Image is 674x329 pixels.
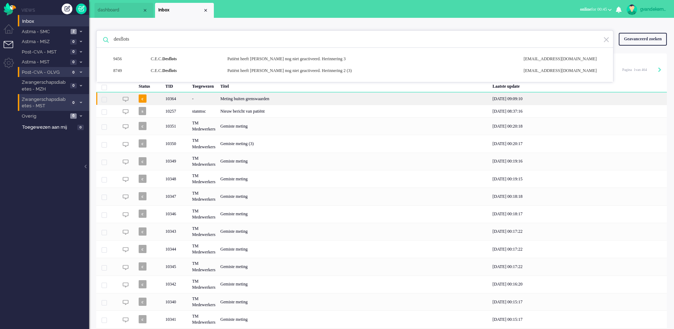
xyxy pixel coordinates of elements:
div: Gemiste meting [218,223,490,240]
img: ic_chat_grey.svg [123,212,129,218]
div: 8749 [110,68,145,74]
img: ic_chat_grey.svg [123,317,129,323]
div: [DATE] 00:17:22 [490,223,667,240]
div: TM Medewerkers [190,153,218,170]
span: c [139,122,146,130]
div: Gemiste meting [218,117,490,135]
img: ic_chat_grey.svg [123,109,129,115]
span: 0 [70,49,77,55]
div: 10345 [163,258,190,275]
div: C.E.C. [145,68,222,74]
div: TM Medewerkers [190,293,218,310]
img: ic_chat_grey.svg [123,176,129,183]
span: c [139,315,146,323]
div: Gemiste meting [218,205,490,223]
div: 10349 [96,153,667,170]
div: 10351 [96,117,667,135]
span: 6 [70,113,77,119]
img: ic_chat_grey.svg [123,282,129,288]
div: Titel [218,78,490,92]
div: TM Medewerkers [190,240,218,258]
div: [DATE] 00:17:22 [490,258,667,275]
li: Dashboard menu [4,24,20,40]
span: c [139,139,146,148]
li: Dashboard [94,3,153,18]
img: ic_chat_grey.svg [123,142,129,148]
div: 10348 [163,170,190,187]
img: avatar [627,4,637,15]
div: Close tab [142,7,148,13]
span: c [139,94,146,103]
b: Desflots [162,56,177,61]
img: ic_chat_grey.svg [123,159,129,165]
div: [DATE] 00:19:15 [490,170,667,187]
div: 10364 [163,92,190,105]
span: Zwangerschapsdiabetes - MST [21,96,68,109]
div: 10342 [96,276,667,293]
div: TM Medewerkers [190,187,218,205]
div: 10340 [163,293,190,310]
div: Patiënt heeft [PERSON_NAME] nog niet geactiveerd. Herinnering 3 [222,56,518,62]
span: Zwangerschapsdiabetes - MZH [21,79,68,92]
div: 10341 [163,310,190,328]
div: 10344 [96,240,667,258]
div: C.E.C. [145,56,222,62]
div: 9456 [110,56,145,62]
span: Post-CVA - OLVG [21,69,68,76]
div: 10343 [163,223,190,240]
div: 10348 [96,170,667,187]
div: Patiënt heeft [PERSON_NAME] nog niet geactiveerd. Herinnering 2 (3) [222,68,518,74]
div: TM Medewerkers [190,205,218,223]
img: ic_chat_grey.svg [123,229,129,235]
div: 10350 [163,135,190,152]
div: 10351 [163,117,190,135]
span: c [139,227,146,236]
div: TM Medewerkers [190,135,218,152]
span: Astma - MSZ [21,38,68,45]
span: Toegewezen aan mij [22,124,75,131]
div: [DATE] 00:18:18 [490,187,667,205]
div: 10342 [163,276,190,293]
div: gvandekempe [640,6,667,13]
div: Gemiste meting [218,187,490,205]
div: [DATE] 00:15:17 [490,310,667,328]
div: Pagination [622,64,662,75]
div: [DATE] 00:18:17 [490,205,667,223]
div: 10257 [96,105,667,117]
div: 10340 [96,293,667,310]
div: 10343 [96,223,667,240]
div: Gemiste meting [218,153,490,170]
div: [EMAIL_ADDRESS][DOMAIN_NAME] [518,68,610,74]
span: c [139,280,146,288]
div: 10347 [96,187,667,205]
div: [DATE] 00:20:18 [490,117,667,135]
span: 2 [71,29,77,34]
img: ic_chat_grey.svg [123,96,129,102]
a: Inbox [21,17,89,25]
div: Geavanceerd zoeken [619,33,667,45]
div: Gemiste meting [218,240,490,258]
div: Meting buiten grenswaarden [218,92,490,105]
span: for 00:45 [580,7,607,12]
div: [DATE] 09:09:10 [490,92,667,105]
span: 0 [70,83,77,88]
div: Gemiste meting [218,258,490,275]
div: TM Medewerkers [190,310,218,328]
div: Gemiste meting [218,310,490,328]
div: 10344 [163,240,190,258]
a: Quick Ticket [76,4,87,14]
div: Nieuw bericht van patiënt [218,105,490,117]
div: TM Medewerkers [190,170,218,187]
a: Toegewezen aan mij 0 [21,123,89,131]
input: Zoek: ticket ID, patiëntnaam, klant ID, inhoud, titel, adres [108,31,603,48]
div: 10257 [163,105,190,117]
div: Status [136,78,163,92]
span: c [139,245,146,253]
div: Gemiste meting [218,276,490,293]
img: ic-exit.svg [603,36,609,43]
div: Gemiste meting [218,293,490,310]
div: TID [163,78,190,92]
div: Gemiste meting [218,170,490,187]
div: [DATE] 08:37:16 [490,105,667,117]
div: TM Medewerkers [190,276,218,293]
